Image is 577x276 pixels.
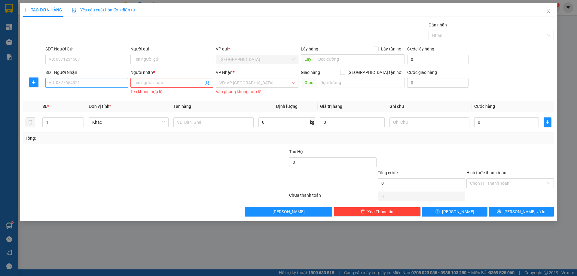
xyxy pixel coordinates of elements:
[205,80,210,85] span: user-add
[72,8,77,13] img: icon
[389,117,469,127] input: Ghi Chú
[546,9,551,14] span: close
[130,46,213,52] div: Người gửi
[301,70,320,75] span: Giao hàng
[442,208,474,215] span: [PERSON_NAME]
[42,104,47,109] span: SL
[72,8,135,12] span: Yêu cầu xuất hóa đơn điện tử
[544,120,551,125] span: plus
[301,47,318,51] span: Lấy hàng
[216,46,298,52] div: VP gửi
[367,208,393,215] span: Xóa Thông tin
[130,88,213,95] div: Tên không hợp lệ
[216,70,233,75] span: VP Nhận
[273,208,305,215] span: [PERSON_NAME]
[70,5,118,19] div: [PERSON_NAME]
[540,3,557,20] button: Close
[489,207,554,217] button: printer[PERSON_NAME] và In
[301,54,315,64] span: Lấy
[407,78,469,88] input: Cước giao hàng
[334,207,421,217] button: deleteXóa Thông tin
[289,149,303,154] span: Thu Hộ
[422,207,487,217] button: save[PERSON_NAME]
[45,46,128,52] div: SĐT Người Gửi
[219,55,295,64] span: SÀI GÒN
[435,209,440,214] span: save
[407,55,469,64] input: Cước lấy hàng
[173,117,253,127] input: VD: Bàn, Ghế
[29,77,38,87] button: plus
[5,38,118,45] div: Ghi chú:
[345,69,405,76] span: [GEOGRAPHIC_DATA] tận nơi
[407,70,437,75] label: Cước giao hàng
[29,80,38,85] span: plus
[544,117,551,127] button: plus
[379,46,405,52] span: Lấy tận nơi
[89,104,111,109] span: Đơn vị tính
[503,208,545,215] span: [PERSON_NAME] và In
[378,170,398,175] span: Tổng cước
[24,38,38,44] span: R/120
[23,8,62,12] span: TẠO ĐƠN HÀNG
[361,209,365,214] span: delete
[320,117,385,127] input: 0
[5,5,66,19] div: [GEOGRAPHIC_DATA]
[64,29,72,38] span: SL
[45,69,128,76] div: SĐT Người Nhận
[5,30,118,38] div: Tên hàng: BAO 1T ( : 2 )
[130,69,213,76] div: Người nhận
[173,104,191,109] span: Tên hàng
[407,47,434,51] label: Cước lấy hàng
[245,207,332,217] button: [PERSON_NAME]
[387,101,472,112] th: Ghi chú
[466,170,506,175] label: Hình thức thanh toán
[92,118,165,127] span: Khác
[497,209,501,214] span: printer
[315,54,405,64] input: Dọc đường
[276,104,298,109] span: Định lượng
[301,78,317,87] span: Giao
[429,23,447,27] label: Gán nhãn
[320,104,342,109] span: Giá trị hàng
[216,88,298,95] div: Văn phòng không hợp lệ
[70,5,85,11] span: Nhận:
[5,19,66,26] div: HIỂN
[26,117,35,127] button: delete
[309,117,315,127] span: kg
[23,8,27,12] span: plus
[474,104,495,109] span: Cước hàng
[70,19,118,26] div: KIỀU
[317,78,405,87] input: Dọc đường
[288,192,377,202] div: Chưa thanh toán
[5,5,14,11] span: Gửi:
[26,135,223,141] div: Tổng: 1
